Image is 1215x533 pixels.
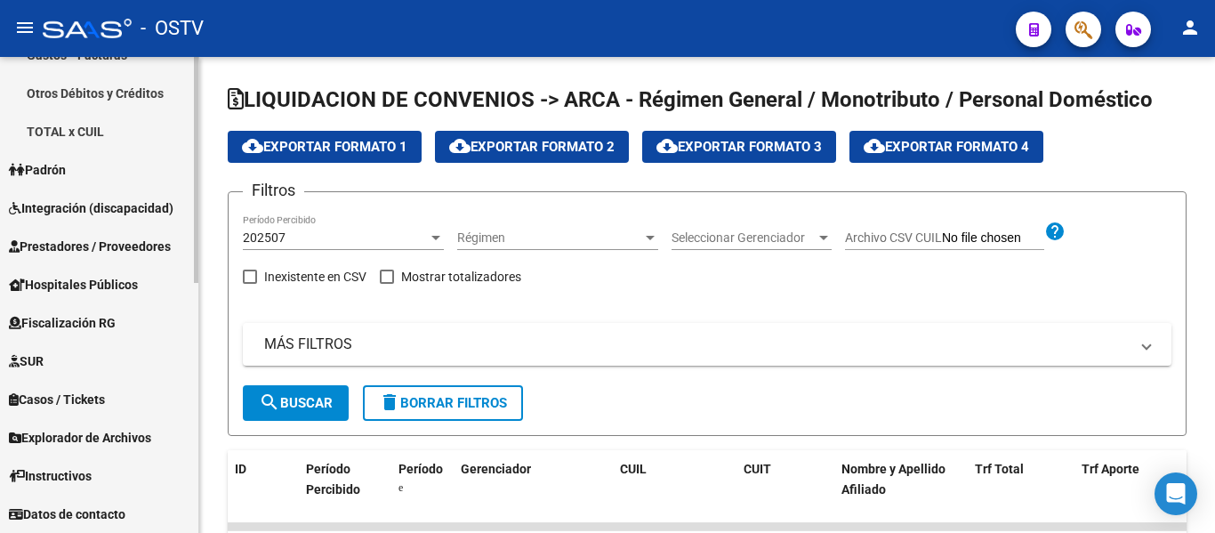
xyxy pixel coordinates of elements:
[449,135,471,157] mat-icon: cloud_download
[141,9,204,48] span: - OSTV
[9,160,66,180] span: Padrón
[736,450,834,529] datatable-header-cell: CUIT
[620,462,647,476] span: CUIL
[391,450,454,529] datatable-header-cell: Período
[849,131,1043,163] button: Exportar Formato 4
[228,87,1153,112] span: LIQUIDACION DE CONVENIOS -> ARCA - Régimen General / Monotributo / Personal Doméstico
[243,178,304,203] h3: Filtros
[834,450,968,529] datatable-header-cell: Nombre y Apellido Afiliado
[9,198,173,218] span: Integración (discapacidad)
[243,385,349,421] button: Buscar
[942,230,1044,246] input: Archivo CSV CUIL
[9,275,138,295] span: Hospitales Públicos
[242,139,407,155] span: Exportar Formato 1
[656,139,822,155] span: Exportar Formato 3
[613,450,711,529] datatable-header-cell: CUIL
[259,392,280,413] mat-icon: search
[744,462,771,476] span: CUIT
[1082,462,1139,476] span: Trf Aporte
[1074,450,1181,529] datatable-header-cell: Trf Aporte
[264,266,366,287] span: Inexistente en CSV
[656,135,678,157] mat-icon: cloud_download
[845,230,942,245] span: Archivo CSV CUIL
[642,131,836,163] button: Exportar Formato 3
[864,139,1029,155] span: Exportar Formato 4
[9,428,151,448] span: Explorador de Archivos
[9,505,125,524] span: Datos de contacto
[9,313,116,333] span: Fiscalización RG
[435,131,629,163] button: Exportar Formato 2
[1179,17,1201,38] mat-icon: person
[449,139,615,155] span: Exportar Formato 2
[228,450,299,529] datatable-header-cell: ID
[363,385,523,421] button: Borrar Filtros
[259,395,333,411] span: Buscar
[243,230,286,245] span: 202507
[461,462,531,476] span: Gerenciador
[379,395,507,411] span: Borrar Filtros
[243,323,1171,366] mat-expansion-panel-header: MÁS FILTROS
[1044,221,1066,242] mat-icon: help
[228,131,422,163] button: Exportar Formato 1
[9,351,44,371] span: SUR
[242,135,263,157] mat-icon: cloud_download
[457,230,642,246] span: Régimen
[672,230,816,246] span: Seleccionar Gerenciador
[975,462,1024,476] span: Trf Total
[841,462,945,497] span: Nombre y Apellido Afiliado
[401,266,521,287] span: Mostrar totalizadores
[9,466,92,486] span: Instructivos
[14,17,36,38] mat-icon: menu
[9,390,105,409] span: Casos / Tickets
[9,237,171,256] span: Prestadores / Proveedores
[379,392,400,413] mat-icon: delete
[264,335,1129,354] mat-panel-title: MÁS FILTROS
[235,462,246,476] span: ID
[299,450,366,529] datatable-header-cell: Período Percibido
[306,462,360,497] span: Período Percibido
[398,462,443,476] span: Período
[864,135,885,157] mat-icon: cloud_download
[1155,472,1197,515] div: Open Intercom Messenger
[968,450,1074,529] datatable-header-cell: Trf Total
[454,450,587,529] datatable-header-cell: Gerenciador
